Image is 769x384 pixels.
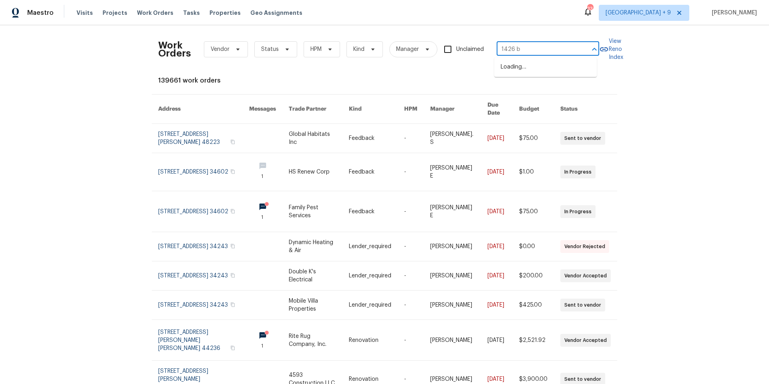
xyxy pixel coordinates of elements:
td: Feedback [342,153,398,191]
button: Copy Address [229,138,236,146]
h2: Work Orders [158,41,191,57]
td: - [398,320,424,361]
th: Due Date [481,95,513,124]
td: - [398,191,424,232]
td: - [398,291,424,320]
div: 139661 work orders [158,77,611,85]
td: - [398,153,424,191]
th: Messages [243,95,282,124]
td: - [398,232,424,261]
td: HS Renew Corp [282,153,342,191]
span: Vendor [211,45,229,53]
td: [PERSON_NAME] [424,232,481,261]
th: Status [554,95,617,124]
td: [PERSON_NAME] [424,261,481,291]
span: [PERSON_NAME] [709,9,757,17]
th: Kind [342,95,398,124]
td: [PERSON_NAME] E [424,153,481,191]
td: Lender_required [342,261,398,291]
td: - [398,261,424,291]
span: Manager [396,45,419,53]
button: Copy Address [229,301,236,308]
span: Visits [76,9,93,17]
td: Renovation [342,320,398,361]
td: Lender_required [342,291,398,320]
button: Copy Address [229,243,236,250]
div: 33 [587,5,593,13]
td: Rite Rug Company, Inc. [282,320,342,361]
th: HPM [398,95,424,124]
button: Close [589,44,600,55]
button: Copy Address [229,168,236,175]
span: Status [261,45,279,53]
button: Copy Address [229,208,236,215]
td: Dynamic Heating & Air [282,232,342,261]
td: Lender_required [342,232,398,261]
div: Loading… [494,57,597,77]
td: Feedback [342,124,398,153]
th: Budget [513,95,554,124]
span: Projects [103,9,127,17]
input: Enter in an address [497,43,577,56]
button: Copy Address [229,344,236,352]
th: Address [152,95,243,124]
span: HPM [310,45,322,53]
a: View Reno Index [599,37,623,61]
span: Maestro [27,9,54,17]
span: Geo Assignments [250,9,302,17]
td: Family Pest Services [282,191,342,232]
span: Tasks [183,10,200,16]
td: Double K's Electrical [282,261,342,291]
td: Mobile Villa Properties [282,291,342,320]
td: - [398,124,424,153]
span: Work Orders [137,9,173,17]
td: [PERSON_NAME] [424,320,481,361]
td: Feedback [342,191,398,232]
span: Unclaimed [456,45,484,54]
th: Trade Partner [282,95,342,124]
td: Global Habitats Inc [282,124,342,153]
td: [PERSON_NAME] [424,291,481,320]
button: Copy Address [229,272,236,279]
th: Manager [424,95,481,124]
span: Properties [209,9,241,17]
span: [GEOGRAPHIC_DATA] + 9 [606,9,671,17]
td: [PERSON_NAME] E [424,191,481,232]
td: [PERSON_NAME]. S [424,124,481,153]
span: Kind [353,45,364,53]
